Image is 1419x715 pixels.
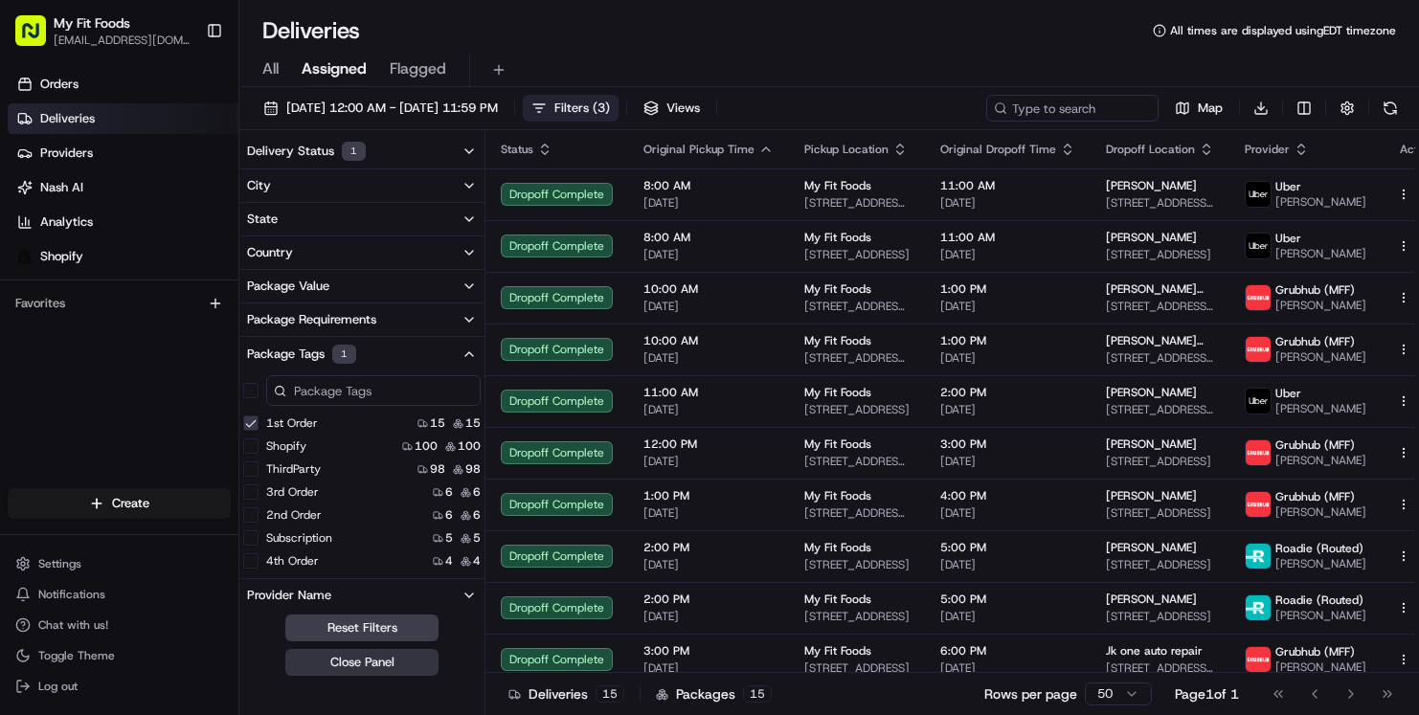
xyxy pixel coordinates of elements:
a: 💻API Documentation [154,369,315,403]
a: Orders [8,69,238,100]
span: Deliveries [40,110,95,127]
div: Delivery Status [247,142,366,161]
span: [PERSON_NAME] [1275,504,1366,520]
span: Pylon [191,423,232,437]
span: [STREET_ADDRESS][PERSON_NAME] [1106,660,1214,676]
img: Shopify logo [17,249,33,264]
span: [STREET_ADDRESS] [804,557,910,572]
span: [STREET_ADDRESS] [1106,454,1214,469]
span: Pickup Location [804,142,889,157]
span: Filters [554,100,610,117]
div: City [247,177,271,194]
span: [PERSON_NAME] [1106,178,1197,193]
span: [DATE] 12:00 AM - [DATE] 11:59 PM [286,100,498,117]
input: Clear [50,123,316,144]
p: Welcome 👋 [19,77,349,107]
label: 1st Order [266,415,318,431]
span: [PERSON_NAME] Permanente [1106,281,1214,297]
p: Rows per page [984,684,1077,704]
span: API Documentation [181,376,307,395]
span: Wisdom [PERSON_NAME] [59,297,204,312]
span: My Fit Foods [804,592,871,607]
span: [STREET_ADDRESS][PERSON_NAME] [804,350,910,366]
span: Status [501,142,533,157]
span: [EMAIL_ADDRESS][DOMAIN_NAME] [54,33,191,48]
span: [PERSON_NAME] [1275,608,1366,623]
span: Roadie (Routed) [1275,541,1363,556]
span: [DATE] [940,402,1075,417]
span: Flagged [390,57,446,80]
span: Create [112,495,149,512]
img: Wisdom Oko [19,279,50,316]
div: 15 [743,685,772,703]
button: Close Panel [285,649,439,676]
div: 1 [342,142,366,161]
span: Dropoff Location [1106,142,1195,157]
img: 5e692f75ce7d37001a5d71f1 [1246,285,1271,310]
span: [STREET_ADDRESS][PERSON_NAME] [1106,195,1214,211]
span: [DATE] [643,505,774,521]
span: Shopify [40,248,83,265]
div: Page 1 of 1 [1175,684,1239,704]
span: [STREET_ADDRESS][PERSON_NAME] [1106,402,1214,417]
span: Uber [1275,179,1301,194]
span: Grubhub (MFF) [1275,437,1355,453]
img: 5e692f75ce7d37001a5d71f1 [1246,647,1271,672]
span: [PERSON_NAME] and Sessions Orthodontics [1106,333,1214,348]
span: [PERSON_NAME] [1275,556,1366,571]
span: [PERSON_NAME] [1275,401,1366,416]
span: 1:00 PM [643,488,774,503]
span: [STREET_ADDRESS] [1106,247,1214,262]
span: Grubhub (MFF) [1275,282,1355,298]
span: 5 [445,530,453,546]
span: Chat with us! [38,617,108,633]
span: 4:00 PM [940,488,1075,503]
img: roadie-logo-v2.jpg [1246,544,1271,569]
div: We're available if you need us! [86,202,263,217]
h1: Deliveries [262,15,360,46]
span: 12:00 PM [643,436,774,452]
span: [DATE] [643,195,774,211]
button: Filters(3) [523,95,619,122]
input: Package Tags [266,375,481,406]
span: • [208,297,214,312]
span: [PERSON_NAME] [1275,453,1366,468]
div: Package Value [247,278,329,295]
span: Orders [40,76,79,93]
span: All [262,57,279,80]
img: 5e692f75ce7d37001a5d71f1 [1246,440,1271,465]
span: 8:00 AM [643,230,774,245]
span: [DATE] [643,557,774,572]
span: 11:00 AM [940,230,1075,245]
a: Deliveries [8,103,238,134]
span: [DATE] [940,660,1075,676]
span: 10:00 AM [643,281,774,297]
span: 2:00 PM [643,540,774,555]
span: [STREET_ADDRESS] [804,402,910,417]
span: [STREET_ADDRESS] [1106,505,1214,521]
span: [PERSON_NAME] [1275,349,1366,365]
span: [PERSON_NAME] [1275,246,1366,261]
label: 4th Order [266,553,319,569]
span: My Fit Foods [804,281,871,297]
button: Settings [8,550,231,577]
span: Nash AI [40,179,83,196]
input: Type to search [986,95,1159,122]
a: Shopify [8,241,238,272]
label: ThirdParty [266,461,321,477]
span: [PERSON_NAME] [1106,592,1197,607]
span: ( 3 ) [593,100,610,117]
span: [DATE] [940,299,1075,314]
span: Toggle Theme [38,648,115,663]
span: [PERSON_NAME] [1275,194,1366,210]
span: My Fit Foods [804,333,871,348]
button: Log out [8,673,231,700]
span: [STREET_ADDRESS] [1106,557,1214,572]
a: Analytics [8,207,238,237]
div: 15 [596,685,624,703]
span: [PERSON_NAME] [1275,298,1366,313]
span: 6 [473,484,481,500]
span: 6 [445,484,453,500]
span: [STREET_ADDRESS][PERSON_NAME] [804,195,910,211]
span: Provider [1245,142,1290,157]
